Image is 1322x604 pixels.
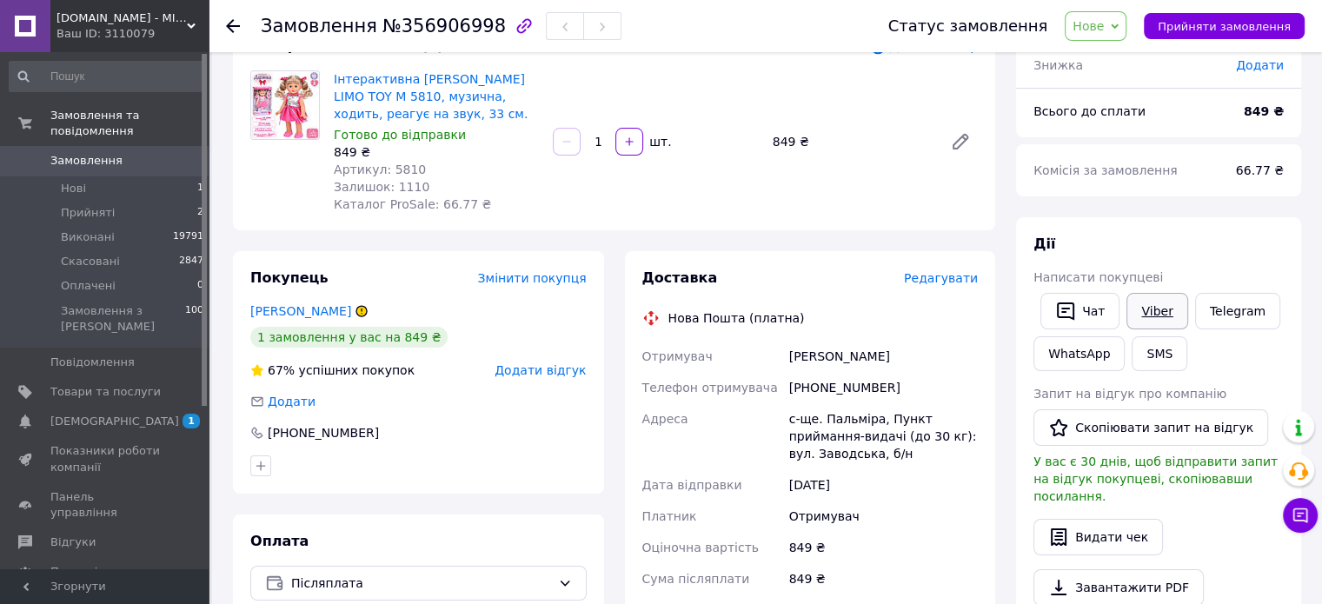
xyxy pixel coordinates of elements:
span: Оціночна вартість [642,541,759,554]
div: 849 ₴ [766,129,936,154]
span: Змінити покупця [478,271,587,285]
span: Нові [61,181,86,196]
button: Прийняти замовлення [1144,13,1305,39]
span: Додати [1236,58,1284,72]
span: Скасовані [61,254,120,269]
span: 66.77 ₴ [1236,163,1284,177]
div: Ваш ID: 3110079 [56,26,209,42]
span: Всього до сплати [1033,104,1146,118]
span: Miratoys.com.ua - МІРАТОЙС [56,10,187,26]
span: Замовлення [261,16,377,37]
div: Нова Пошта (платна) [664,309,809,327]
div: шт. [645,133,673,150]
span: Покупці [50,564,97,580]
span: Замовлення та повідомлення [50,108,209,139]
b: 849 ₴ [1244,104,1284,118]
span: Артикул: 5810 [334,163,426,176]
div: 849 ₴ [334,143,539,161]
span: Дії [1033,236,1055,252]
span: Отримувач [642,349,713,363]
span: Доставка [642,269,718,286]
a: Viber [1126,293,1187,329]
span: 100 [185,303,203,335]
span: Відгуки [50,534,96,550]
span: Сума післяплати [642,572,750,586]
a: WhatsApp [1033,336,1125,371]
span: Товари та послуги [50,384,161,400]
div: Отримувач [786,501,981,532]
div: 849 ₴ [786,532,981,563]
span: Оплата [250,533,309,549]
span: Додати відгук [495,363,586,377]
div: Повернутися назад [226,17,240,35]
div: [PHONE_NUMBER] [266,424,381,441]
span: Панель управління [50,489,161,521]
span: Покупець [250,269,329,286]
span: Додати [268,395,316,408]
span: Повідомлення [50,355,135,370]
button: Скопіювати запит на відгук [1033,409,1268,446]
span: Платник [642,509,697,523]
a: Редагувати [943,124,978,159]
a: [PERSON_NAME] [250,304,351,318]
span: Виконані [61,229,115,245]
div: 849 ₴ [786,563,981,594]
div: [DATE] [786,469,981,501]
div: успішних покупок [250,362,415,379]
span: Дата відправки [642,478,742,492]
button: Видати чек [1033,519,1163,555]
span: Показники роботи компанії [50,443,161,475]
span: 19791 [173,229,203,245]
span: Знижка [1033,58,1083,72]
span: Замовлення з [PERSON_NAME] [61,303,185,335]
a: Інтерактивна [PERSON_NAME] LIMO TOY M 5810, музична, ходить, реагує на звук, 33 см. [334,72,528,121]
span: Замовлення [50,153,123,169]
span: 1 [197,181,203,196]
button: SMS [1132,336,1187,371]
span: Залишок: 1110 [334,180,429,194]
span: Редагувати [904,271,978,285]
span: Комісія за замовлення [1033,163,1178,177]
span: Прийняти замовлення [1158,20,1291,33]
a: Telegram [1195,293,1280,329]
span: 1 [183,414,200,428]
span: Каталог ProSale: 66.77 ₴ [334,197,491,211]
button: Чат з покупцем [1283,498,1318,533]
span: Нове [1073,19,1104,33]
span: У вас є 30 днів, щоб відправити запит на відгук покупцеві, скопіювавши посилання. [1033,455,1278,503]
span: Запит на відгук про компанію [1033,387,1226,401]
span: Адреса [642,412,688,426]
div: [PERSON_NAME] [786,341,981,372]
div: Статус замовлення [888,17,1048,35]
div: 1 замовлення у вас на 849 ₴ [250,327,448,348]
span: Прийняті [61,205,115,221]
span: Телефон отримувача [642,381,778,395]
button: Чат [1040,293,1119,329]
span: Готово до відправки [334,128,466,142]
span: [DEMOGRAPHIC_DATA] [50,414,179,429]
div: с-ще. Пальміра, Пункт приймання-видачі (до 30 кг): вул. Заводська, б/н [786,403,981,469]
span: Написати покупцеві [1033,270,1163,284]
span: 0 [197,278,203,294]
span: 67% [268,363,295,377]
input: Пошук [9,61,205,92]
span: №356906998 [382,16,506,37]
img: Інтерактивна лялька Даринка LIMO TOY M 5810, музична, ходить, реагує на звук, 33 см. [251,71,319,139]
span: Оплачені [61,278,116,294]
div: [PHONE_NUMBER] [786,372,981,403]
span: 2 [197,205,203,221]
span: 2847 [179,254,203,269]
span: Післяплата [291,574,551,593]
